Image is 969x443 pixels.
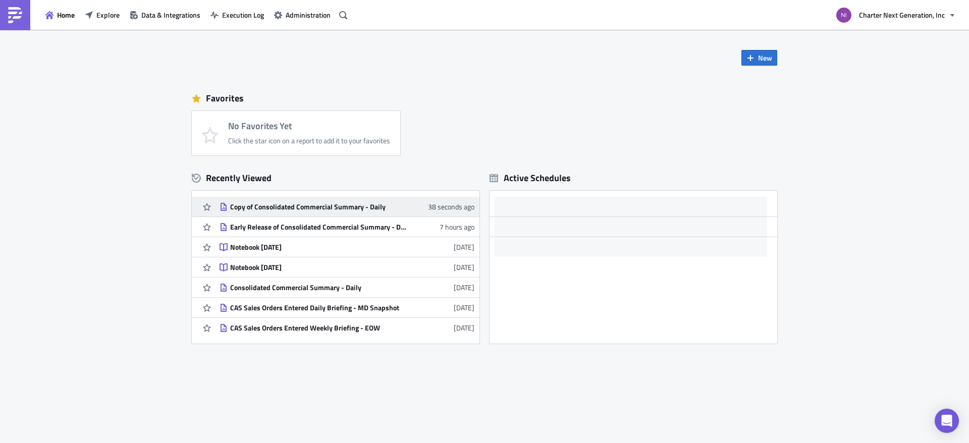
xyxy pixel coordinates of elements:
[7,7,23,23] img: PushMetrics
[220,298,474,317] a: CAS Sales Orders Entered Daily Briefing - MD Snapshot[DATE]
[220,197,474,216] a: Copy of Consolidated Commercial Summary - Daily38 seconds ago
[220,318,474,338] a: CAS Sales Orders Entered Weekly Briefing - EOW[DATE]
[228,136,390,145] div: Click the star icon on a report to add it to your favorites
[286,10,331,20] span: Administration
[192,91,777,106] div: Favorites
[454,262,474,272] time: 2025-05-30T18:37:50Z
[220,217,474,237] a: Early Release of Consolidated Commercial Summary - Daily7 hours ago
[230,263,407,272] div: Notebook [DATE]
[440,221,474,232] time: 2025-08-25T14:03:42Z
[428,201,474,212] time: 2025-08-25T20:57:15Z
[230,243,407,252] div: Notebook [DATE]
[125,7,205,23] button: Data & Integrations
[220,237,474,257] a: Notebook [DATE][DATE]
[40,7,80,23] button: Home
[230,202,407,211] div: Copy of Consolidated Commercial Summary - Daily
[741,50,777,66] button: New
[220,257,474,277] a: Notebook [DATE][DATE]
[230,323,407,333] div: CAS Sales Orders Entered Weekly Briefing - EOW
[192,171,479,186] div: Recently Viewed
[835,7,852,24] img: Avatar
[57,10,75,20] span: Home
[454,302,474,313] time: 2025-05-08T16:47:17Z
[96,10,120,20] span: Explore
[935,409,959,433] div: Open Intercom Messenger
[228,121,390,131] h4: No Favorites Yet
[230,283,407,292] div: Consolidated Commercial Summary - Daily
[220,278,474,297] a: Consolidated Commercial Summary - Daily[DATE]
[269,7,336,23] button: Administration
[830,4,961,26] button: Charter Next Generation, Inc
[230,303,407,312] div: CAS Sales Orders Entered Daily Briefing - MD Snapshot
[222,10,264,20] span: Execution Log
[490,172,571,184] div: Active Schedules
[80,7,125,23] button: Explore
[454,282,474,293] time: 2025-05-28T14:19:03Z
[205,7,269,23] button: Execution Log
[859,10,945,20] span: Charter Next Generation, Inc
[454,322,474,333] time: 2025-05-08T16:45:49Z
[454,242,474,252] time: 2025-05-30T19:39:39Z
[758,52,772,63] span: New
[230,223,407,232] div: Early Release of Consolidated Commercial Summary - Daily
[141,10,200,20] span: Data & Integrations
